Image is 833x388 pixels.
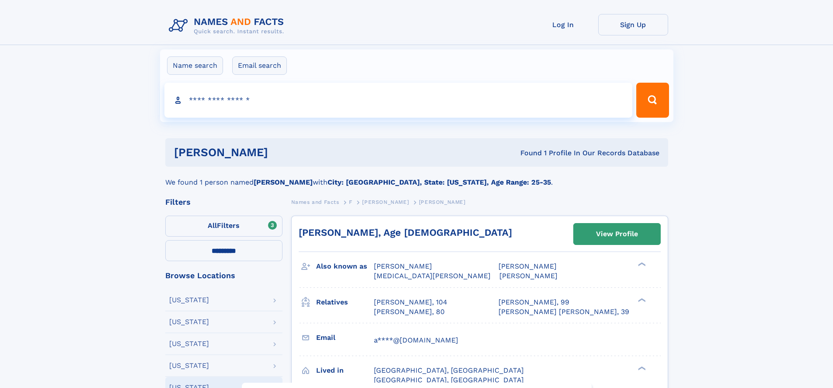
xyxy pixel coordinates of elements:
[299,227,512,238] a: [PERSON_NAME], Age [DEMOGRAPHIC_DATA]
[499,272,558,280] span: [PERSON_NAME]
[316,295,374,310] h3: Relatives
[636,262,646,267] div: ❯
[374,272,491,280] span: [MEDICAL_DATA][PERSON_NAME]
[419,199,466,205] span: [PERSON_NAME]
[636,83,669,118] button: Search Button
[374,307,445,317] a: [PERSON_NAME], 80
[165,216,282,237] label: Filters
[362,199,409,205] span: [PERSON_NAME]
[165,272,282,280] div: Browse Locations
[636,365,646,371] div: ❯
[498,297,569,307] a: [PERSON_NAME], 99
[208,221,217,230] span: All
[167,56,223,75] label: Name search
[374,376,524,384] span: [GEOGRAPHIC_DATA], [GEOGRAPHIC_DATA]
[636,297,646,303] div: ❯
[374,297,447,307] a: [PERSON_NAME], 104
[528,14,598,35] a: Log In
[291,196,339,207] a: Names and Facts
[165,167,668,188] div: We found 1 person named with .
[254,178,313,186] b: [PERSON_NAME]
[316,330,374,345] h3: Email
[374,366,524,374] span: [GEOGRAPHIC_DATA], [GEOGRAPHIC_DATA]
[598,14,668,35] a: Sign Up
[165,198,282,206] div: Filters
[362,196,409,207] a: [PERSON_NAME]
[328,178,551,186] b: City: [GEOGRAPHIC_DATA], State: [US_STATE], Age Range: 25-35
[498,262,557,270] span: [PERSON_NAME]
[169,297,209,304] div: [US_STATE]
[164,83,633,118] input: search input
[349,196,352,207] a: F
[316,363,374,378] h3: Lived in
[374,262,432,270] span: [PERSON_NAME]
[349,199,352,205] span: F
[165,14,291,38] img: Logo Names and Facts
[316,259,374,274] h3: Also known as
[174,147,394,158] h1: [PERSON_NAME]
[169,362,209,369] div: [US_STATE]
[169,318,209,325] div: [US_STATE]
[498,307,629,317] a: [PERSON_NAME] [PERSON_NAME], 39
[596,224,638,244] div: View Profile
[169,340,209,347] div: [US_STATE]
[232,56,287,75] label: Email search
[394,148,659,158] div: Found 1 Profile In Our Records Database
[574,224,660,245] a: View Profile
